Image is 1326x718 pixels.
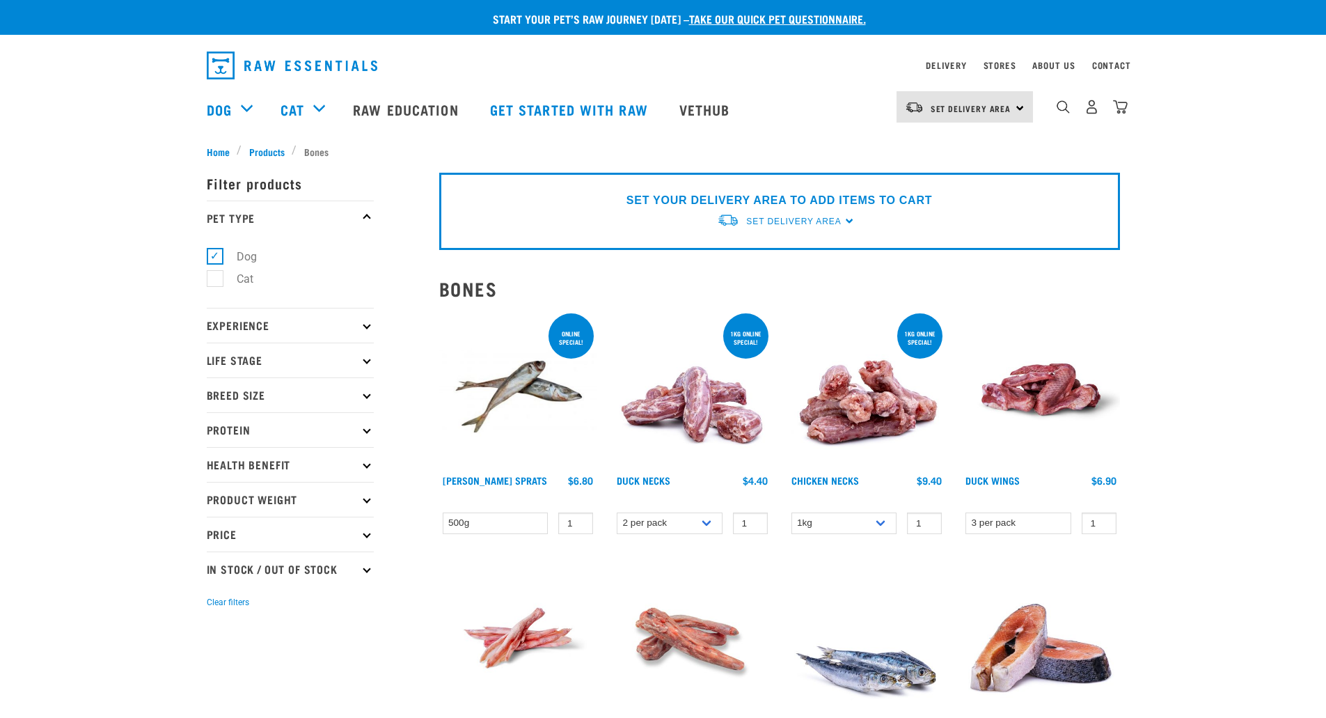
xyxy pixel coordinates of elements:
img: van-moving.png [905,101,924,114]
p: Price [207,517,374,552]
a: Raw Education [339,81,475,137]
button: Clear filters [207,596,249,609]
h2: Bones [439,278,1120,299]
img: van-moving.png [717,213,739,228]
img: Pile Of Duck Necks For Pets [613,311,771,469]
a: Vethub [665,81,748,137]
p: Experience [207,308,374,343]
a: About Us [1032,63,1075,68]
span: Set Delivery Area [746,217,841,226]
div: ONLINE SPECIAL! [548,323,594,352]
img: home-icon-1@2x.png [1057,100,1070,114]
a: take our quick pet questionnaire. [689,15,866,22]
a: Duck Necks [617,478,670,483]
img: Raw Essentials Duck Wings Raw Meaty Bones For Pets [962,311,1120,469]
p: In Stock / Out Of Stock [207,552,374,586]
span: Products [249,144,285,159]
a: Contact [1092,63,1131,68]
div: $9.40 [917,475,942,486]
input: 1 [558,513,593,534]
p: Life Stage [207,343,374,377]
a: Cat [281,99,304,120]
a: [PERSON_NAME] Sprats [443,478,547,483]
img: Jack Mackarel Sparts Raw Fish For Dogs [439,311,597,469]
input: 1 [1082,513,1116,534]
a: Dog [207,99,232,120]
img: user.png [1084,100,1099,114]
div: $4.40 [743,475,768,486]
p: Health Benefit [207,447,374,482]
div: 1kg online special! [897,323,942,352]
a: Products [242,144,292,159]
nav: breadcrumbs [207,144,1120,159]
div: $6.90 [1091,475,1116,486]
div: 1kg online special! [723,323,768,352]
p: SET YOUR DELIVERY AREA TO ADD ITEMS TO CART [626,192,932,209]
img: Raw Essentials Logo [207,52,377,79]
nav: dropdown navigation [196,46,1131,85]
span: Set Delivery Area [931,106,1011,111]
a: Get started with Raw [476,81,665,137]
a: Home [207,144,237,159]
a: Delivery [926,63,966,68]
label: Dog [214,248,262,265]
img: Raw Essentials Duck Feet Raw Meaty Bones For Dogs [439,559,597,717]
input: 1 [733,513,768,534]
p: Product Weight [207,482,374,517]
div: $6.80 [568,475,593,486]
img: Veal Tails [613,559,771,717]
span: Home [207,144,230,159]
a: Chicken Necks [791,478,859,483]
img: home-icon@2x.png [1113,100,1128,114]
a: Duck Wings [965,478,1020,483]
img: Four Whole Pilchards [788,559,946,717]
img: Pile Of Chicken Necks For Pets [788,311,946,469]
label: Cat [214,270,259,288]
p: Filter products [207,166,374,201]
p: Protein [207,412,374,447]
img: 1148 Salmon Steaks 01 [962,559,1120,717]
p: Breed Size [207,377,374,412]
input: 1 [907,513,942,534]
a: Stores [984,63,1016,68]
p: Pet Type [207,201,374,235]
